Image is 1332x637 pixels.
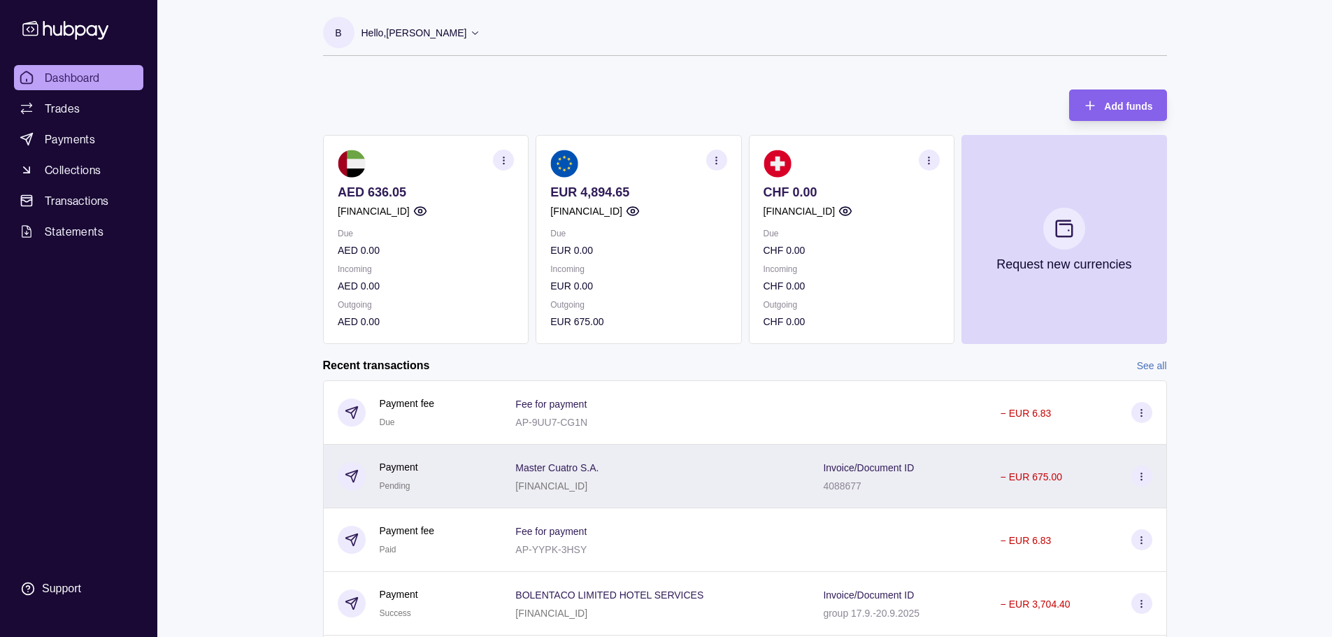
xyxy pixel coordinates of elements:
p: Payment [380,459,418,475]
p: Fee for payment [515,526,587,537]
span: Dashboard [45,69,100,86]
button: Request new currencies [961,135,1166,344]
p: EUR 0.00 [550,278,726,294]
img: ae [338,150,366,178]
img: ch [763,150,791,178]
p: Outgoing [338,297,514,313]
a: See all [1137,358,1167,373]
p: Request new currencies [996,257,1131,272]
p: CHF 0.00 [763,278,939,294]
span: Add funds [1104,101,1152,112]
p: EUR 675.00 [550,314,726,329]
p: [FINANCIAL_ID] [515,608,587,619]
span: Transactions [45,192,109,209]
p: Payment [380,587,418,602]
p: [FINANCIAL_ID] [515,480,587,492]
a: Dashboard [14,65,143,90]
p: AED 0.00 [338,243,514,258]
p: AP-9UU7-CG1N [515,417,587,428]
p: EUR 0.00 [550,243,726,258]
p: AED 0.00 [338,278,514,294]
span: Pending [380,481,410,491]
span: Statements [45,223,103,240]
p: Incoming [763,262,939,277]
p: Due [763,226,939,241]
p: [FINANCIAL_ID] [550,203,622,219]
p: Invoice/Document ID [823,589,914,601]
p: Payment fee [380,396,435,411]
a: Support [14,574,143,603]
a: Statements [14,219,143,244]
p: CHF 0.00 [763,185,939,200]
div: Support [42,581,81,596]
p: Due [338,226,514,241]
p: Outgoing [550,297,726,313]
span: Trades [45,100,80,117]
span: Due [380,417,395,427]
p: AED 0.00 [338,314,514,329]
span: Success [380,608,411,618]
p: Fee for payment [515,399,587,410]
p: [FINANCIAL_ID] [338,203,410,219]
img: eu [550,150,578,178]
p: B [335,25,341,41]
button: Add funds [1069,90,1166,121]
p: − EUR 6.83 [1001,408,1052,419]
a: Payments [14,127,143,152]
p: [FINANCIAL_ID] [763,203,835,219]
p: AP-YYPK-3HSY [515,544,587,555]
p: Invoice/Document ID [823,462,914,473]
p: Incoming [338,262,514,277]
p: Outgoing [763,297,939,313]
p: Incoming [550,262,726,277]
p: 4088677 [823,480,861,492]
p: AED 636.05 [338,185,514,200]
p: Hello, [PERSON_NAME] [361,25,467,41]
a: Collections [14,157,143,182]
span: Paid [380,545,396,554]
p: − EUR 3,704.40 [1001,599,1070,610]
p: Payment fee [380,523,435,538]
p: EUR 4,894.65 [550,185,726,200]
p: CHF 0.00 [763,243,939,258]
h2: Recent transactions [323,358,430,373]
p: − EUR 675.00 [1001,471,1062,482]
span: Payments [45,131,95,148]
p: BOLENTACO LIMITED HOTEL SERVICES [515,589,703,601]
p: CHF 0.00 [763,314,939,329]
p: − EUR 6.83 [1001,535,1052,546]
span: Collections [45,162,101,178]
a: Trades [14,96,143,121]
a: Transactions [14,188,143,213]
p: group 17.9.-20.9.2025 [823,608,919,619]
p: Due [550,226,726,241]
p: Master Cuatro S.A. [515,462,599,473]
